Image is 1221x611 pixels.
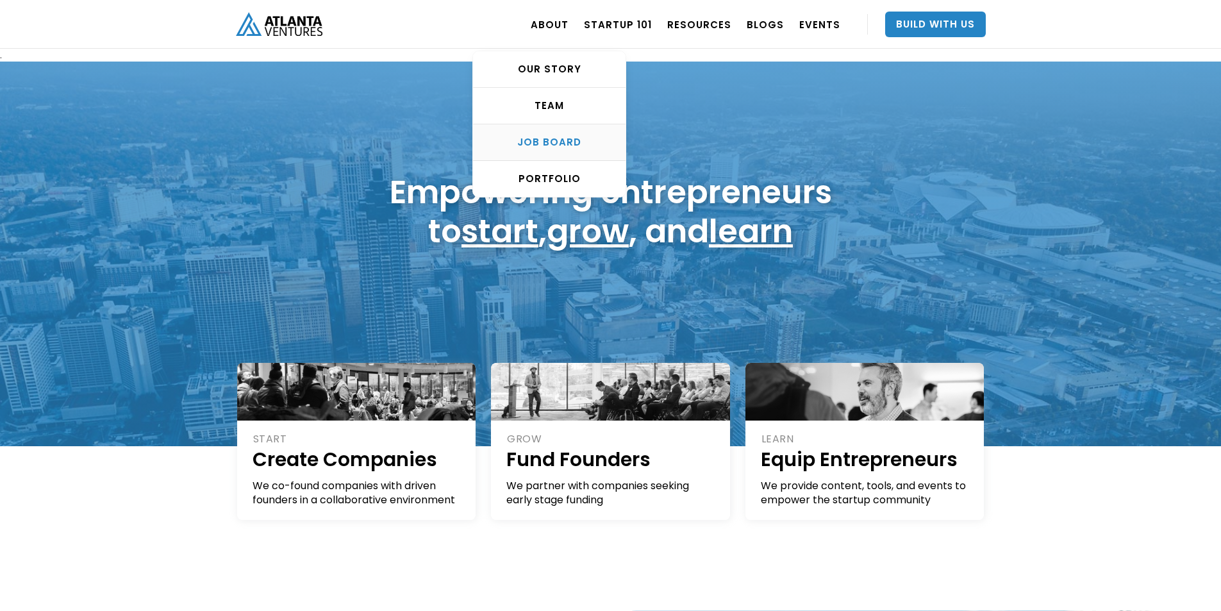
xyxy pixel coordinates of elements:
[531,6,569,42] a: ABOUT
[473,161,626,197] a: PORTFOLIO
[709,208,793,254] a: learn
[473,99,626,112] div: TEAM
[547,208,629,254] a: grow
[473,51,626,88] a: OUR STORY
[885,12,986,37] a: Build With Us
[667,6,731,42] a: RESOURCES
[747,6,784,42] a: BLOGS
[584,6,652,42] a: Startup 101
[761,446,970,473] h1: Equip Entrepreneurs
[507,432,716,446] div: GROW
[473,136,626,149] div: Job Board
[745,363,984,520] a: LEARNEquip EntrepreneursWe provide content, tools, and events to empower the startup community
[473,124,626,161] a: Job Board
[461,208,538,254] a: start
[473,63,626,76] div: OUR STORY
[761,432,970,446] div: LEARN
[237,363,476,520] a: STARTCreate CompaniesWe co-found companies with driven founders in a collaborative environment
[799,6,840,42] a: EVENTS
[506,446,716,473] h1: Fund Founders
[473,88,626,124] a: TEAM
[761,479,970,507] div: We provide content, tools, and events to empower the startup community
[253,446,462,473] h1: Create Companies
[473,172,626,185] div: PORTFOLIO
[390,172,832,251] h1: Empowering entrepreneurs to , , and
[491,363,730,520] a: GROWFund FoundersWe partner with companies seeking early stage funding
[253,432,462,446] div: START
[253,479,462,507] div: We co-found companies with driven founders in a collaborative environment
[506,479,716,507] div: We partner with companies seeking early stage funding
